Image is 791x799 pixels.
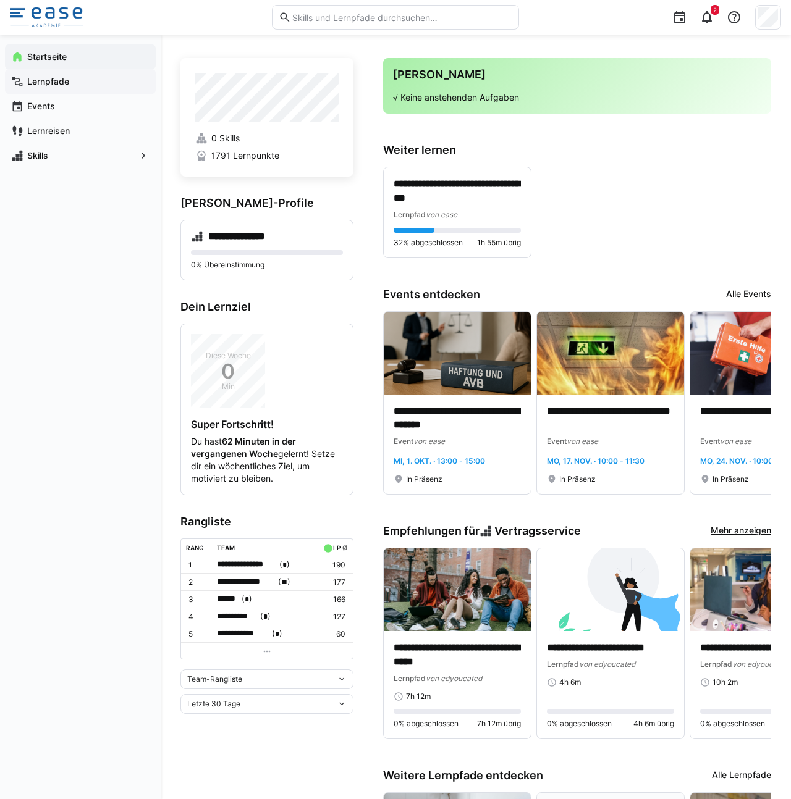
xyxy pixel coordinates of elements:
span: Team-Rangliste [187,674,242,684]
h3: Events entdecken [383,288,480,301]
span: 1791 Lernpunkte [211,149,279,162]
span: ( ) [279,558,290,571]
p: 3 [188,595,207,604]
p: √ Keine anstehenden Aufgaben [393,91,761,104]
h3: Weitere Lernpfade entdecken [383,769,543,782]
span: ( ) [260,610,271,623]
img: image [384,312,531,395]
span: von ease [413,437,445,446]
p: 60 [321,629,345,639]
span: von edyoucated [426,674,482,683]
span: von edyoucated [732,659,789,669]
img: image [537,548,684,631]
input: Skills und Lernpfade durchsuchen… [291,12,512,23]
span: Lernpfad [394,674,426,683]
span: Mi, 1. Okt. · 13:00 - 15:00 [394,456,485,466]
span: 0 Skills [211,132,240,144]
span: 0% abgeschlossen [700,719,765,729]
h3: Rangliste [180,515,353,529]
img: image [537,312,684,395]
span: 0% abgeschlossen [547,719,612,729]
span: ( ) [242,593,252,606]
span: 10h 2m [713,677,738,687]
span: 7h 12m übrig [477,719,521,729]
span: 4h 6m übrig [633,719,674,729]
span: 1h 55m übrig [477,238,521,248]
h3: Dein Lernziel [180,300,353,314]
div: Rang [186,544,204,551]
span: 4h 6m [559,677,581,687]
span: ( ) [272,627,282,640]
span: In Präsenz [406,474,442,484]
a: Alle Events [726,288,771,301]
p: 166 [321,595,345,604]
p: 1 [188,560,207,570]
span: Mo, 17. Nov. · 10:00 - 11:30 [547,456,645,466]
p: 5 [188,629,207,639]
h3: [PERSON_NAME]-Profile [180,196,353,210]
div: LP [333,544,341,551]
h3: Weiter lernen [383,143,771,157]
span: In Präsenz [713,474,749,484]
p: 2 [188,577,207,587]
span: Lernpfad [394,210,426,219]
p: 190 [321,560,345,570]
a: ø [342,542,348,552]
span: von ease [567,437,598,446]
p: 177 [321,577,345,587]
div: Team [217,544,235,551]
p: 4 [188,612,207,622]
span: 7h 12m [406,692,431,701]
span: 0% abgeschlossen [394,719,459,729]
p: 127 [321,612,345,622]
span: von ease [426,210,457,219]
span: Lernpfad [700,659,732,669]
a: 0 Skills [195,132,339,144]
h4: Super Fortschritt! [191,418,343,430]
a: Alle Lernpfade [712,769,771,782]
span: Lernpfad [547,659,579,669]
p: Du hast gelernt! Setze dir ein wöchentliches Ziel, um motiviert zu bleiben. [191,435,343,485]
span: von ease [720,437,751,446]
span: 2 [713,6,717,14]
h3: [PERSON_NAME] [393,68,761,82]
span: Event [394,437,413,446]
strong: 62 Minuten in der vergangenen Woche [191,436,296,459]
span: 32% abgeschlossen [394,238,463,248]
span: In Präsenz [559,474,596,484]
span: Vertragsservice [494,524,581,538]
span: Letzte 30 Tage [187,699,240,709]
span: ( ) [278,575,290,588]
span: Event [700,437,720,446]
h3: Empfehlungen für [383,524,581,538]
p: 0% Übereinstimmung [191,260,343,270]
a: Mehr anzeigen [711,524,771,538]
img: image [384,548,531,631]
span: von edyoucated [579,659,635,669]
span: Event [547,437,567,446]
